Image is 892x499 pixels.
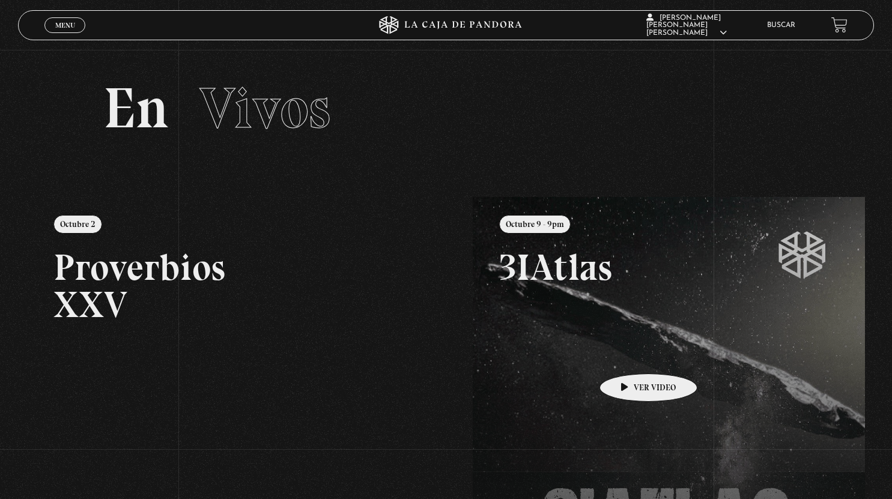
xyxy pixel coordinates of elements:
[199,74,330,142] span: Vivos
[55,22,75,29] span: Menu
[831,17,848,33] a: View your shopping cart
[51,31,79,40] span: Cerrar
[767,22,795,29] a: Buscar
[103,80,789,137] h2: En
[646,14,727,37] span: [PERSON_NAME] [PERSON_NAME] [PERSON_NAME]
